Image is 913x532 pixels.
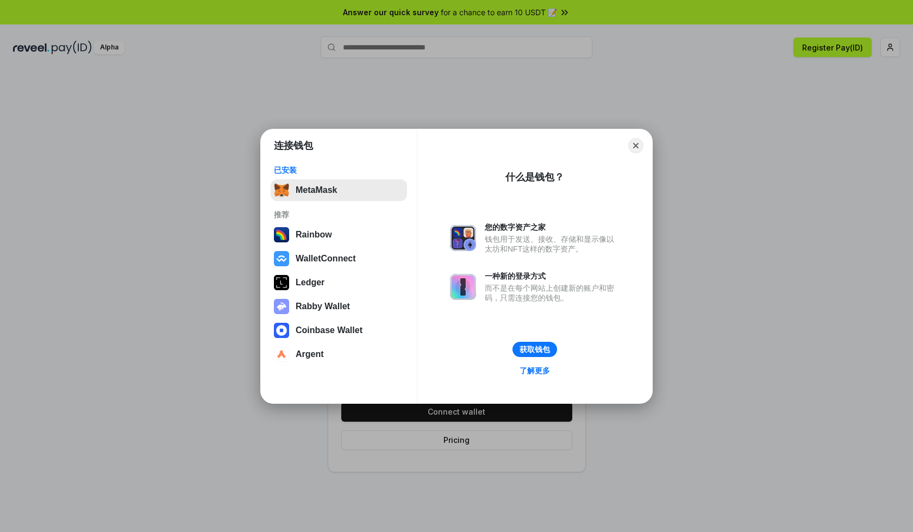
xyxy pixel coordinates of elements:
[271,320,407,341] button: Coinbase Wallet
[271,272,407,293] button: Ledger
[274,139,313,152] h1: 连接钱包
[296,326,362,335] div: Coinbase Wallet
[296,302,350,311] div: Rabby Wallet
[485,283,620,303] div: 而不是在每个网站上创建新的账户和密码，只需连接您的钱包。
[271,179,407,201] button: MetaMask
[274,183,289,198] img: svg+xml,%3Csvg%20fill%3D%22none%22%20height%3D%2233%22%20viewBox%3D%220%200%2035%2033%22%20width%...
[271,296,407,317] button: Rabby Wallet
[274,323,289,338] img: svg+xml,%3Csvg%20width%3D%2228%22%20height%3D%2228%22%20viewBox%3D%220%200%2028%2028%22%20fill%3D...
[485,234,620,254] div: 钱包用于发送、接收、存储和显示像以太坊和NFT这样的数字资产。
[274,299,289,314] img: svg+xml,%3Csvg%20xmlns%3D%22http%3A%2F%2Fwww.w3.org%2F2000%2Fsvg%22%20fill%3D%22none%22%20viewBox...
[296,254,356,264] div: WalletConnect
[485,222,620,232] div: 您的数字资产之家
[274,227,289,242] img: svg+xml,%3Csvg%20width%3D%22120%22%20height%3D%22120%22%20viewBox%3D%220%200%20120%20120%22%20fil...
[274,347,289,362] img: svg+xml,%3Csvg%20width%3D%2228%22%20height%3D%2228%22%20viewBox%3D%220%200%2028%2028%22%20fill%3D...
[296,185,337,195] div: MetaMask
[274,275,289,290] img: svg+xml,%3Csvg%20xmlns%3D%22http%3A%2F%2Fwww.w3.org%2F2000%2Fsvg%22%20width%3D%2228%22%20height%3...
[628,138,643,153] button: Close
[505,171,564,184] div: 什么是钱包？
[512,342,557,357] button: 获取钱包
[513,364,556,378] a: 了解更多
[520,366,550,375] div: 了解更多
[271,224,407,246] button: Rainbow
[450,274,476,300] img: svg+xml,%3Csvg%20xmlns%3D%22http%3A%2F%2Fwww.w3.org%2F2000%2Fsvg%22%20fill%3D%22none%22%20viewBox...
[296,230,332,240] div: Rainbow
[271,343,407,365] button: Argent
[296,349,324,359] div: Argent
[274,210,404,220] div: 推荐
[485,271,620,281] div: 一种新的登录方式
[274,251,289,266] img: svg+xml,%3Csvg%20width%3D%2228%22%20height%3D%2228%22%20viewBox%3D%220%200%2028%2028%22%20fill%3D...
[271,248,407,270] button: WalletConnect
[520,345,550,354] div: 获取钱包
[450,225,476,251] img: svg+xml,%3Csvg%20xmlns%3D%22http%3A%2F%2Fwww.w3.org%2F2000%2Fsvg%22%20fill%3D%22none%22%20viewBox...
[274,165,404,175] div: 已安装
[296,278,324,287] div: Ledger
